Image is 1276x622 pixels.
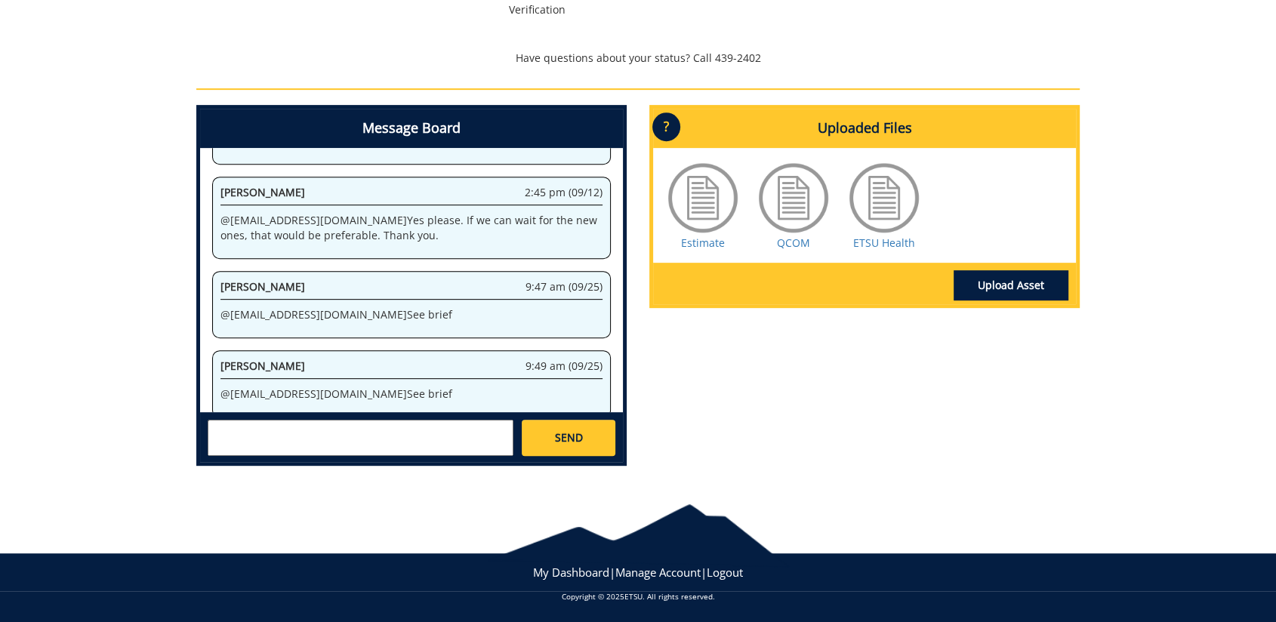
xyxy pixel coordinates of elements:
[220,359,305,373] span: [PERSON_NAME]
[533,565,609,580] a: My Dashboard
[652,112,680,141] p: ?
[208,420,513,456] textarea: messageToSend
[653,109,1076,148] h4: Uploaded Files
[220,185,305,199] span: [PERSON_NAME]
[526,359,603,374] span: 9:49 am (09/25)
[220,307,603,322] p: @ [EMAIL_ADDRESS][DOMAIN_NAME] See brief
[525,185,603,200] span: 2:45 pm (09/12)
[853,236,915,250] a: ETSU Health
[554,430,582,445] span: SEND
[624,591,643,602] a: ETSU
[681,236,725,250] a: Estimate
[707,565,743,580] a: Logout
[522,420,615,456] a: SEND
[777,236,810,250] a: QCOM
[526,279,603,294] span: 9:47 am (09/25)
[200,109,623,148] h4: Message Board
[615,565,701,580] a: Manage Account
[220,213,603,243] p: @ [EMAIL_ADDRESS][DOMAIN_NAME] Yes please. If we can wait for the new ones, that would be prefera...
[954,270,1068,300] a: Upload Asset
[196,51,1080,66] p: Have questions about your status? Call 439-2402
[220,279,305,294] span: [PERSON_NAME]
[220,386,603,402] p: @ [EMAIL_ADDRESS][DOMAIN_NAME] See brief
